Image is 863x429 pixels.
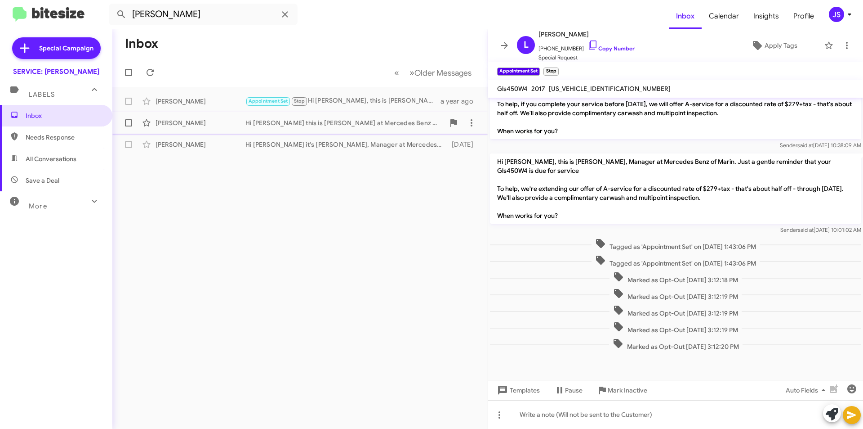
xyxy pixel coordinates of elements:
[786,382,829,398] span: Auto Fields
[26,154,76,163] span: All Conversations
[156,97,245,106] div: [PERSON_NAME]
[780,226,861,233] span: Sender [DATE] 10:01:02 AM
[39,44,93,53] span: Special Campaign
[26,111,102,120] span: Inbox
[389,63,405,82] button: Previous
[609,321,742,334] span: Marked as Opt-Out [DATE] 3:12:19 PM
[156,140,245,149] div: [PERSON_NAME]
[26,176,59,185] span: Save a Deal
[497,85,528,93] span: Gls450W4
[765,37,797,54] span: Apply Tags
[608,382,647,398] span: Mark Inactive
[592,238,760,251] span: Tagged as 'Appointment Set' on [DATE] 1:43:06 PM
[587,45,635,52] a: Copy Number
[821,7,853,22] button: JS
[495,382,540,398] span: Templates
[780,142,861,149] span: Sender [DATE] 10:38:09 AM
[538,40,635,53] span: [PHONE_NUMBER]
[702,3,746,29] a: Calendar
[592,255,760,268] span: Tagged as 'Appointment Set' on [DATE] 1:43:06 PM
[109,4,298,25] input: Search
[26,133,102,142] span: Needs Response
[746,3,786,29] a: Insights
[414,68,472,78] span: Older Messages
[497,68,540,76] small: Appointment Set
[294,98,305,104] span: Stop
[245,118,445,127] div: Hi [PERSON_NAME] this is [PERSON_NAME] at Mercedes Benz of Marin. I just wanted to check back abo...
[29,90,55,99] span: Labels
[547,382,590,398] button: Pause
[409,67,414,78] span: »
[488,382,547,398] button: Templates
[12,37,101,59] a: Special Campaign
[490,154,861,224] p: Hi [PERSON_NAME], this is [PERSON_NAME], Manager at Mercedes Benz of Marin. Just a gentle reminde...
[249,98,288,104] span: Appointment Set
[549,85,671,93] span: [US_VEHICLE_IDENTIFICATION_NUMBER]
[245,140,447,149] div: Hi [PERSON_NAME] it's [PERSON_NAME], Manager at Mercedes Benz of Marin. Our records show your C30...
[728,37,820,54] button: Apply Tags
[404,63,477,82] button: Next
[538,29,635,40] span: [PERSON_NAME]
[13,67,99,76] div: SERVICE: [PERSON_NAME]
[29,202,47,210] span: More
[245,96,440,106] div: Hi [PERSON_NAME], this is [PERSON_NAME], Manager at Mercedes Benz of Marin. Just a gentle reminde...
[394,67,399,78] span: «
[590,382,654,398] button: Mark Inactive
[669,3,702,29] a: Inbox
[490,69,861,139] p: Hi [PERSON_NAME], this is [PERSON_NAME], Manager at Mercedes Benz of Marin. Our records show that...
[543,68,558,76] small: Stop
[125,36,158,51] h1: Inbox
[609,271,742,284] span: Marked as Opt-Out [DATE] 3:12:18 PM
[829,7,844,22] div: JS
[778,382,836,398] button: Auto Fields
[447,140,480,149] div: [DATE]
[609,305,742,318] span: Marked as Opt-Out [DATE] 3:12:19 PM
[609,338,743,351] span: Marked as Opt-Out [DATE] 3:12:20 PM
[798,226,814,233] span: said at
[524,38,529,52] span: L
[797,142,813,149] span: said at
[538,53,635,62] span: Special Request
[609,288,742,301] span: Marked as Opt-Out [DATE] 3:12:19 PM
[565,382,583,398] span: Pause
[156,118,245,127] div: [PERSON_NAME]
[389,63,477,82] nav: Page navigation example
[786,3,821,29] a: Profile
[440,97,480,106] div: a year ago
[531,85,545,93] span: 2017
